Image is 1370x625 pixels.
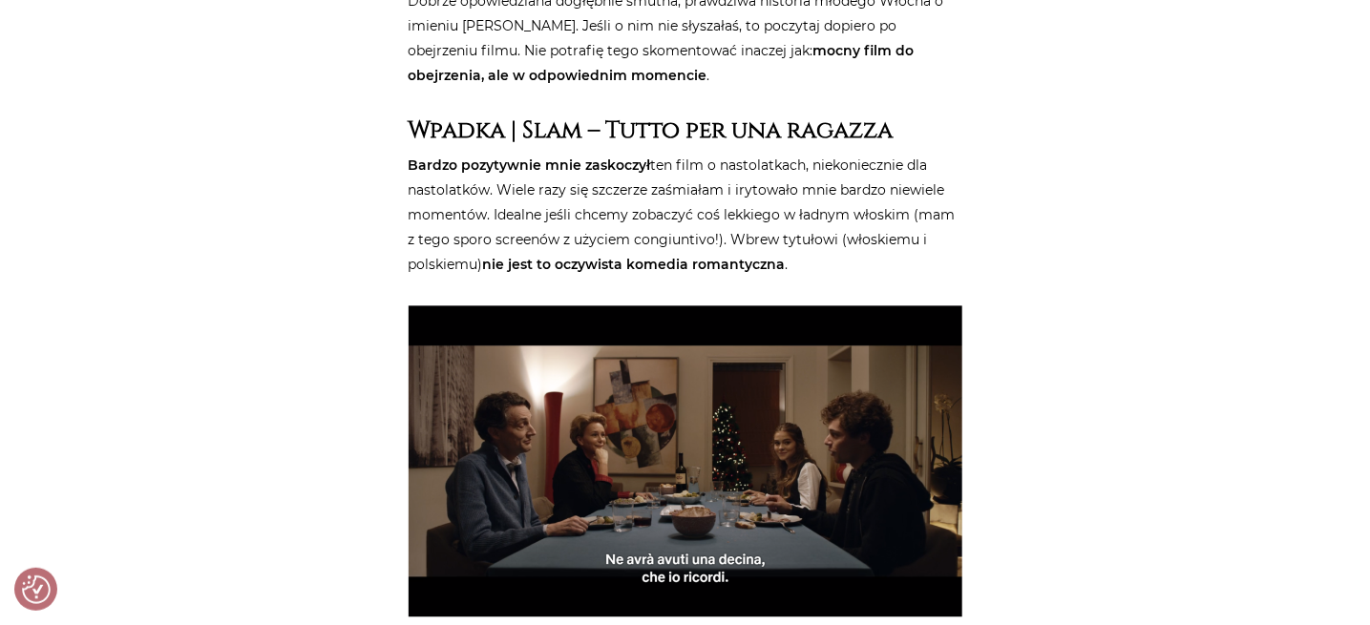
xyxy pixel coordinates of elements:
button: Preferencje co do zgód [22,575,51,604]
img: Revisit consent button [22,575,51,604]
strong: nie jest to oczywista komedia romantyczna [483,256,786,273]
strong: Bardzo pozytywnie mnie zaskoczył [409,156,651,174]
strong: Wpadka | Slam – Tutto per una ragazza [409,115,894,146]
p: ten film o nastolatkach, niekoniecznie dla nastolatków. Wiele razy się szczerze zaśmiałam i iryto... [409,153,962,277]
